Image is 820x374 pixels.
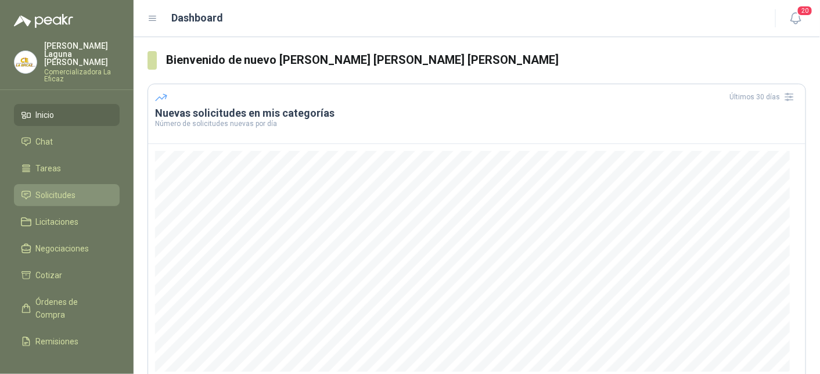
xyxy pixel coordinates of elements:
[36,335,79,348] span: Remisiones
[14,184,120,206] a: Solicitudes
[44,42,120,66] p: [PERSON_NAME] Laguna [PERSON_NAME]
[729,88,799,106] div: Últimos 30 días
[172,10,224,26] h1: Dashboard
[14,157,120,179] a: Tareas
[14,330,120,353] a: Remisiones
[36,296,109,321] span: Órdenes de Compra
[14,104,120,126] a: Inicio
[36,269,63,282] span: Cotizar
[36,215,79,228] span: Licitaciones
[166,51,806,69] h3: Bienvenido de nuevo [PERSON_NAME] [PERSON_NAME] [PERSON_NAME]
[14,131,120,153] a: Chat
[36,135,53,148] span: Chat
[155,120,799,127] p: Número de solicitudes nuevas por día
[36,162,62,175] span: Tareas
[36,189,76,202] span: Solicitudes
[14,238,120,260] a: Negociaciones
[15,51,37,73] img: Company Logo
[14,211,120,233] a: Licitaciones
[44,69,120,82] p: Comercializadora La Eficaz
[797,5,813,16] span: 20
[36,109,55,121] span: Inicio
[155,106,799,120] h3: Nuevas solicitudes en mis categorías
[14,291,120,326] a: Órdenes de Compra
[785,8,806,29] button: 20
[14,264,120,286] a: Cotizar
[36,242,89,255] span: Negociaciones
[14,14,73,28] img: Logo peakr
